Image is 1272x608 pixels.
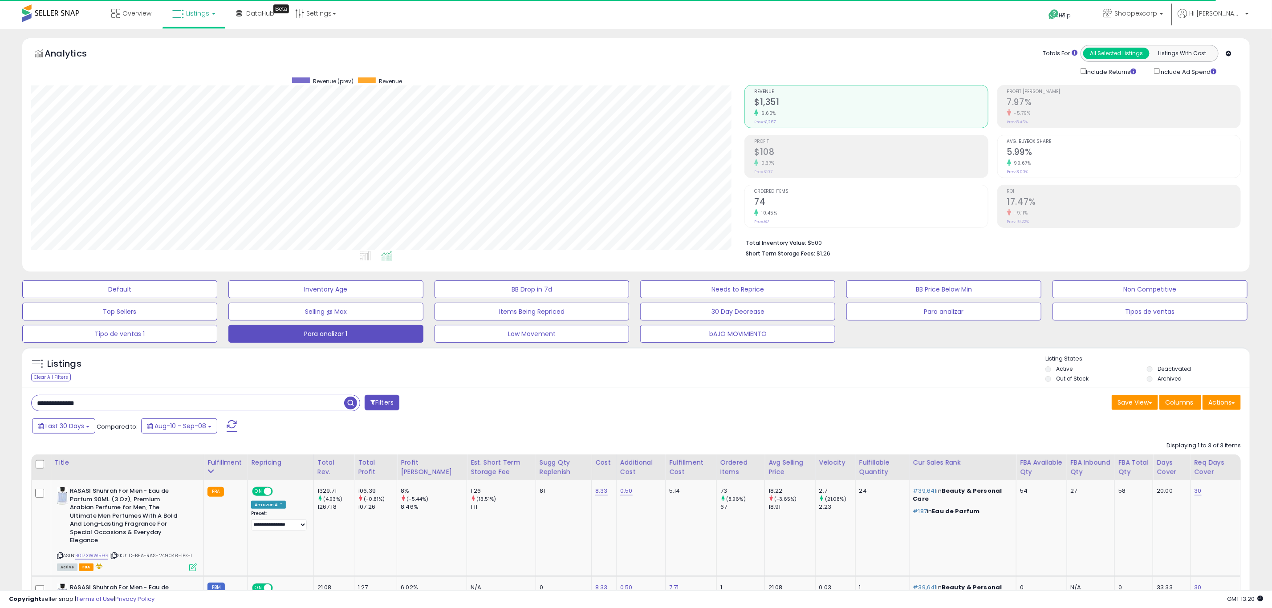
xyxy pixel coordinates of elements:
div: Req Days Cover [1195,458,1237,477]
div: Avg Selling Price [768,458,812,477]
span: Listings [186,9,209,18]
div: Total Profit [358,458,393,477]
span: $1.26 [817,249,830,258]
span: All listings currently available for purchase on Amazon [57,563,77,571]
div: ASIN: [57,487,197,570]
div: 0 [540,584,585,592]
p: Listing States: [1045,355,1250,363]
div: 0.03 [819,584,855,592]
img: 317mnpCouPL._SL40_.jpg [57,487,68,505]
span: Profit [754,139,988,144]
a: B017XWW5EG [75,552,108,559]
div: 2.23 [819,503,855,511]
small: 99.67% [1011,160,1031,166]
span: Overview [122,9,151,18]
div: 20.00 [1157,487,1183,495]
a: 30 [1195,486,1202,495]
div: seller snap | | [9,595,154,604]
div: 67 [720,503,764,511]
span: #39,641 [913,486,937,495]
div: 1.26 [471,487,536,495]
small: -5.79% [1011,110,1031,117]
a: 8.33 [595,583,608,592]
span: Profit [PERSON_NAME] [1007,89,1240,94]
strong: Copyright [9,595,41,603]
span: FBA [79,563,94,571]
div: 18.22 [768,487,815,495]
div: Include Returns [1074,66,1147,76]
b: Total Inventory Value: [746,239,806,247]
div: 0 [1118,584,1146,592]
div: 2.7 [819,487,855,495]
div: Fulfillable Quantity [859,458,906,477]
a: Hi [PERSON_NAME] [1178,9,1249,29]
p: in [913,487,1009,503]
small: Prev: $107 [754,169,772,174]
span: Revenue [754,89,988,94]
h2: $108 [754,147,988,159]
li: $500 [746,237,1234,247]
div: 54 [1020,487,1060,495]
div: Title [55,458,200,467]
button: All Selected Listings [1083,48,1150,59]
div: 107.26 [358,503,397,511]
button: Columns [1159,395,1201,410]
button: Save View [1112,395,1158,410]
th: Please note that this number is a calculation based on your required days of coverage and your ve... [536,454,591,480]
span: Revenue (prev) [313,77,354,85]
div: Additional Cost [620,458,662,477]
small: Prev: 3.00% [1007,169,1028,174]
button: Filters [365,395,399,410]
a: Privacy Policy [115,595,154,603]
h2: 74 [754,197,988,209]
small: 6.60% [758,110,776,117]
small: (4.93%) [323,495,342,503]
button: Para analizar [846,303,1041,320]
div: Totals For [1043,49,1077,58]
img: 317mnpCouPL._SL40_.jpg [57,584,68,601]
button: Last 30 Days [32,418,95,434]
a: Terms of Use [76,595,114,603]
button: Para analizar 1 [228,325,423,343]
span: Avg. Buybox Share [1007,139,1240,144]
div: Fulfillment [207,458,244,467]
div: Amazon AI * [251,501,286,509]
div: Total Rev. [317,458,350,477]
small: FBA [207,487,224,497]
span: Beauty & Personal Care [913,583,1002,600]
i: Get Help [1048,9,1059,20]
div: 8.46% [401,503,467,511]
i: hazardous material [93,563,103,569]
small: (21.08%) [825,495,846,503]
b: RASASI Shuhrah For Men - Eau de Parfum 90ML (3 Oz), Premium Arabian Perfume for Men, The Ultimate... [70,487,178,547]
small: 10.45% [758,210,777,216]
small: (-3.65%) [774,495,797,503]
b: Short Term Storage Fees: [746,250,815,257]
div: 1 [859,584,902,592]
span: | SKU: D-BEA-RAS-249048-1PK-1 [110,552,192,559]
span: Shoppexcorp [1114,9,1157,18]
p: in [913,584,1009,600]
div: 27 [1071,487,1108,495]
h5: Listings [47,358,81,370]
span: Eau de Parfum [932,507,980,515]
div: FBA Available Qty [1020,458,1063,477]
div: 24 [859,487,902,495]
button: Inventory Age [228,280,423,298]
small: FBM [207,583,225,592]
div: 1329.71 [317,487,354,495]
button: Needs to Reprice [640,280,835,298]
button: Top Sellers [22,303,217,320]
div: Profit [PERSON_NAME] [401,458,463,477]
button: Non Competitive [1053,280,1248,298]
span: Hi [PERSON_NAME] [1189,9,1243,18]
div: 1.11 [471,503,536,511]
span: 2025-10-9 13:20 GMT [1227,595,1263,603]
div: Displaying 1 to 3 of 3 items [1166,442,1241,450]
div: 73 [720,487,764,495]
div: Tooltip anchor [273,4,289,13]
a: 0.50 [620,583,633,592]
div: Fulfillment Cost [669,458,713,477]
div: 5.14 [669,487,710,495]
span: DataHub [246,9,274,18]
